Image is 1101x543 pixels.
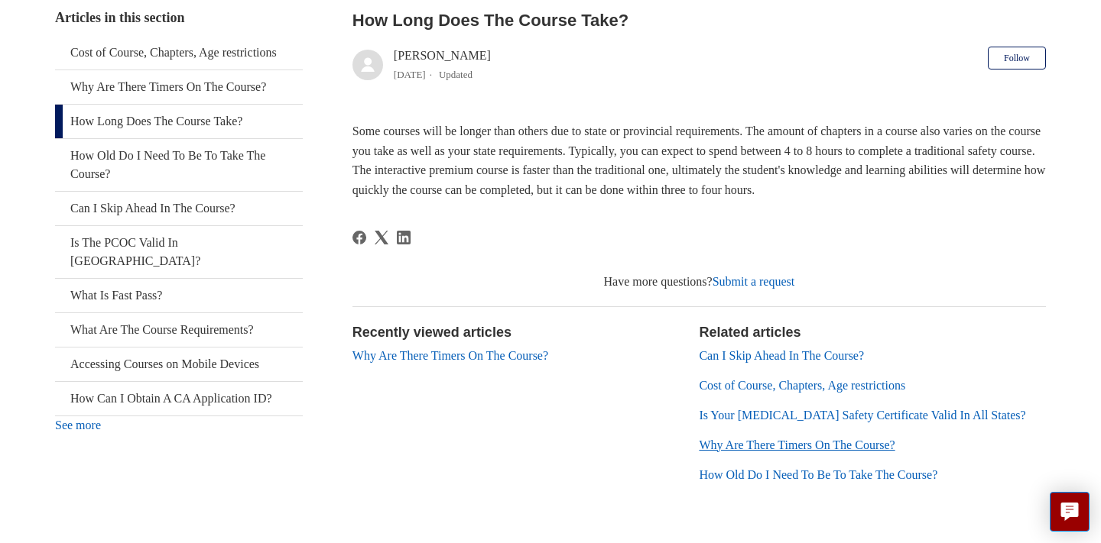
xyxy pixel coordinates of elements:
h2: Related articles [699,322,1046,343]
h2: Recently viewed articles [352,322,684,343]
a: Cost of Course, Chapters, Age restrictions [699,379,905,392]
svg: Share this page on LinkedIn [397,231,411,244]
a: How Long Does The Course Take? [55,105,303,138]
a: Accessing Courses on Mobile Devices [55,347,303,381]
a: How Old Do I Need To Be To Take The Course? [699,468,937,481]
time: 03/21/2024, 11:28 [394,69,426,80]
li: Updated [439,69,473,80]
a: Why Are There Timers On The Course? [352,349,548,362]
a: Facebook [352,231,366,244]
svg: Share this page on X Corp [375,231,388,244]
a: Submit a request [713,275,795,288]
a: Why Are There Timers On The Course? [55,70,303,104]
a: LinkedIn [397,231,411,244]
a: Why Are There Timers On The Course? [699,438,895,451]
a: How Can I Obtain A CA Application ID? [55,382,303,415]
a: What Are The Course Requirements? [55,313,303,347]
button: Live chat [1050,492,1090,532]
span: Articles in this section [55,10,184,25]
div: Have more questions? [352,273,1046,291]
a: Can I Skip Ahead In The Course? [55,192,303,225]
a: How Old Do I Need To Be To Take The Course? [55,139,303,191]
div: [PERSON_NAME] [394,47,491,83]
a: Is The PCOC Valid In [GEOGRAPHIC_DATA]? [55,226,303,278]
a: X Corp [375,231,388,244]
a: Cost of Course, Chapters, Age restrictions [55,36,303,69]
a: Can I Skip Ahead In The Course? [699,349,864,362]
h2: How Long Does The Course Take? [352,8,1046,33]
a: What Is Fast Pass? [55,279,303,312]
p: Some courses will be longer than others due to state or provincial requirements. The amount of ch... [352,121,1046,199]
button: Follow Article [988,47,1046,69]
a: See more [55,419,101,431]
a: Is Your [MEDICAL_DATA] Safety Certificate Valid In All States? [699,409,1025,422]
svg: Share this page on Facebook [352,231,366,244]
